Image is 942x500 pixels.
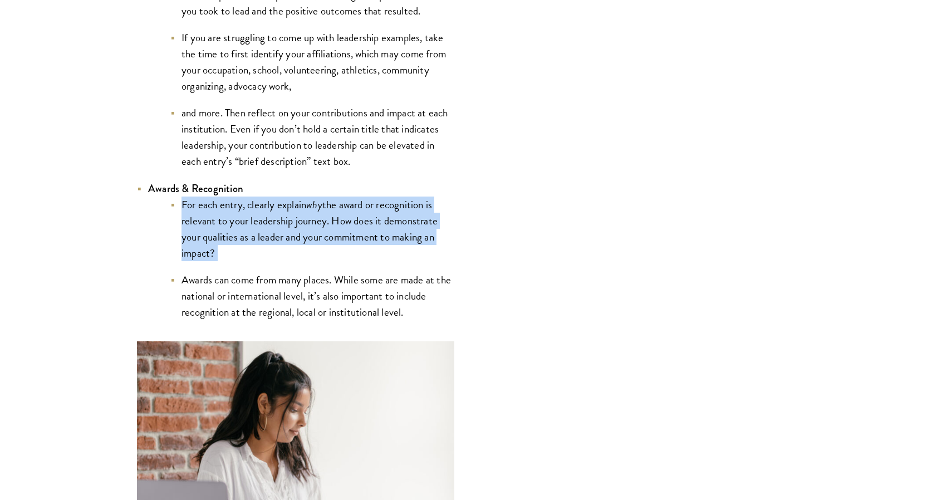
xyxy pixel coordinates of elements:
[170,30,454,94] li: If you are struggling to come up with leadership examples, take the time to first identify your a...
[170,272,454,320] li: Awards can come from many places. While some are made at the national or international level, it’...
[306,197,322,213] em: why
[148,181,243,196] strong: Awards & Recognition
[170,105,454,169] li: and more. Then reflect on your contributions and impact at each institution. Even if you don’t ho...
[170,197,454,261] li: For each entry, clearly explain the award or recognition is relevant to your leadership journey. ...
